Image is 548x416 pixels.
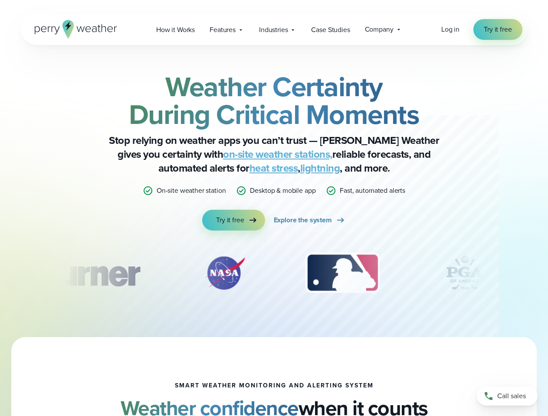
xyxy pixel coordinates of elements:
[304,21,357,39] a: Case Studies
[259,25,288,35] span: Industries
[365,24,394,35] span: Company
[250,185,315,196] p: Desktop & mobile app
[441,24,459,35] a: Log in
[484,24,512,35] span: Try it free
[129,66,420,135] strong: Weather Certainty During Critical Moments
[194,251,255,295] img: NASA.svg
[101,133,448,175] p: Stop relying on weather apps you can’t trust — [PERSON_NAME] Weather gives you certainty with rel...
[216,215,244,225] span: Try it free
[223,146,332,162] a: on-site weather stations,
[157,185,226,196] p: On-site weather station
[430,251,499,295] img: PGA.svg
[311,25,350,35] span: Case Studies
[274,215,332,225] span: Explore the system
[430,251,499,295] div: 4 of 12
[175,382,374,389] h1: smart weather monitoring and alerting system
[340,185,405,196] p: Fast, automated alerts
[210,25,236,35] span: Features
[473,19,522,40] a: Try it free
[477,387,538,406] a: Call sales
[441,24,459,34] span: Log in
[29,251,152,295] div: 1 of 12
[29,251,152,295] img: Turner-Construction_1.svg
[64,251,484,299] div: slideshow
[194,251,255,295] div: 2 of 12
[300,160,340,176] a: lightning
[249,160,298,176] a: heat stress
[497,391,526,401] span: Call sales
[297,251,388,295] img: MLB.svg
[149,21,202,39] a: How it Works
[202,210,265,231] a: Try it free
[156,25,195,35] span: How it Works
[274,210,346,231] a: Explore the system
[297,251,388,295] div: 3 of 12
